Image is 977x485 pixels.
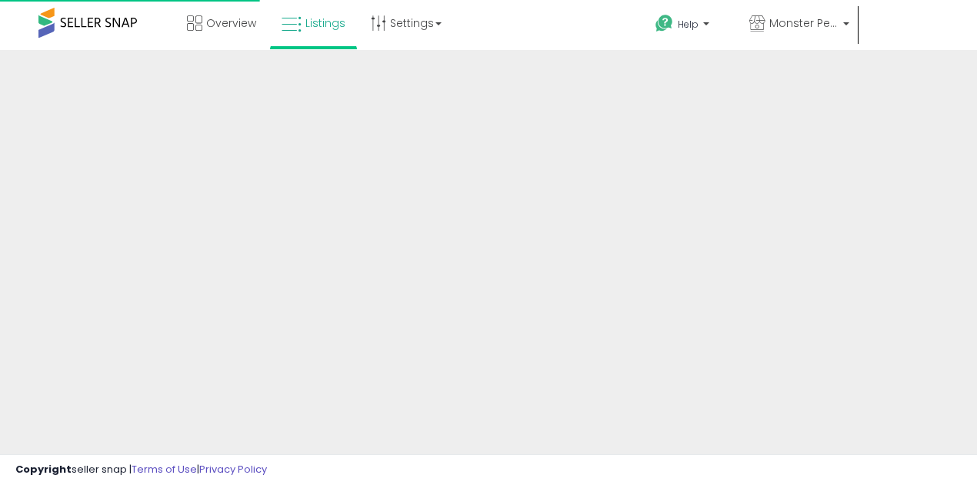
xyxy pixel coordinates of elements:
i: Get Help [655,14,674,33]
div: seller snap | | [15,463,267,477]
a: Terms of Use [132,462,197,477]
span: Overview [206,15,256,31]
a: Help [643,2,735,50]
strong: Copyright [15,462,72,477]
span: Monster Pets [769,15,839,31]
span: Listings [305,15,345,31]
a: Privacy Policy [199,462,267,477]
span: Help [678,18,699,31]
